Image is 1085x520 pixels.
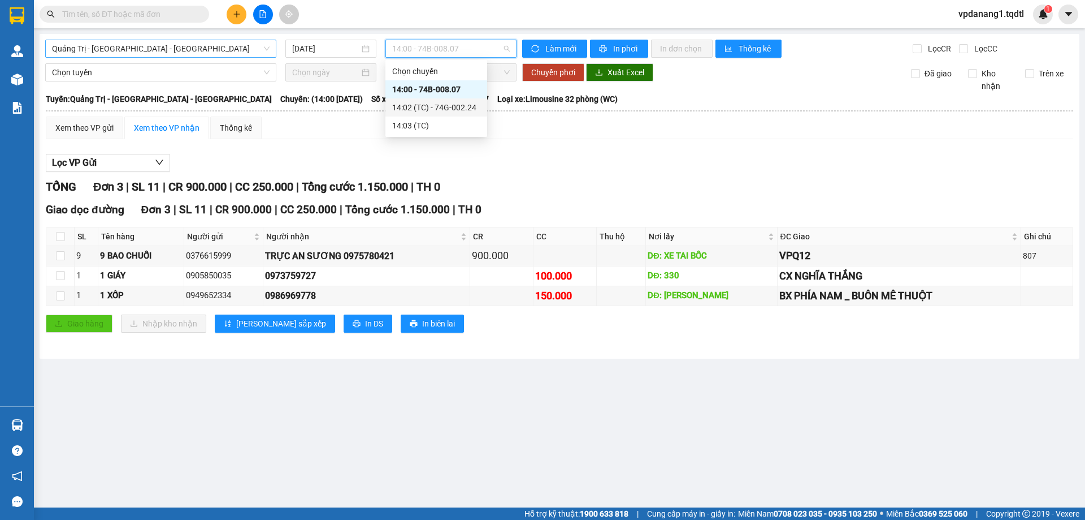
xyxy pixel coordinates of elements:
[599,45,609,54] span: printer
[302,180,408,194] span: Tổng cước 1.150.000
[1058,5,1078,24] button: caret-down
[648,269,775,283] div: DĐ: 330
[55,122,114,134] div: Xem theo VP gửi
[46,315,112,333] button: uploadGiao hàng
[100,289,182,303] div: 1 XỐP
[416,180,440,194] span: TH 0
[75,227,98,246] th: SL
[229,180,232,194] span: |
[1044,5,1052,13] sup: 1
[52,64,270,81] span: Chọn tuyến
[739,42,772,55] span: Thống kê
[597,227,646,246] th: Thu hộ
[392,101,480,114] div: 14:02 (TC) - 74G-002.24
[774,509,877,518] strong: 0708 023 035 - 0935 103 250
[76,269,96,283] div: 1
[649,230,766,243] span: Nơi lấy
[265,269,468,283] div: 0973759727
[470,227,533,246] th: CR
[651,40,713,58] button: In đơn chọn
[923,42,953,55] span: Lọc CR
[453,203,455,216] span: |
[607,66,644,79] span: Xuất Excel
[11,45,23,57] img: warehouse-icon
[531,45,541,54] span: sync
[1034,67,1068,80] span: Trên xe
[12,471,23,482] span: notification
[132,180,160,194] span: SL 11
[62,8,196,20] input: Tìm tên, số ĐT hoặc mã đơn
[371,93,435,105] span: Số xe: 74B-008.07
[52,156,97,170] span: Lọc VP Gửi
[977,67,1017,92] span: Kho nhận
[275,203,277,216] span: |
[186,250,261,263] div: 0376615999
[46,203,124,216] span: Giao dọc đường
[647,508,735,520] span: Cung cấp máy in - giấy in:
[1064,9,1074,19] span: caret-down
[886,508,967,520] span: Miền Bắc
[779,268,1019,284] div: CX NGHĨA THẮNG
[168,180,227,194] span: CR 900.000
[1021,227,1073,246] th: Ghi chú
[353,320,361,329] span: printer
[46,154,170,172] button: Lọc VP Gửi
[259,10,267,18] span: file-add
[340,203,342,216] span: |
[292,42,359,55] input: 11/08/2025
[296,180,299,194] span: |
[458,203,481,216] span: TH 0
[280,203,337,216] span: CC 250.000
[1023,250,1071,262] div: 807
[411,180,414,194] span: |
[279,5,299,24] button: aim
[236,317,326,330] span: [PERSON_NAME] sắp xếp
[134,122,199,134] div: Xem theo VP nhận
[179,203,207,216] span: SL 11
[12,496,23,507] span: message
[227,5,246,24] button: plus
[173,203,176,216] span: |
[410,320,418,329] span: printer
[210,203,212,216] span: |
[580,509,628,518] strong: 1900 633 818
[422,317,455,330] span: In biên lai
[98,227,184,246] th: Tên hàng
[535,268,594,284] div: 100.000
[46,94,272,104] b: Tuyến: Quảng Trị - [GEOGRAPHIC_DATA] - [GEOGRAPHIC_DATA]
[919,509,967,518] strong: 0369 525 060
[10,7,24,24] img: logo-vxr
[76,250,96,263] div: 9
[970,42,999,55] span: Lọc CC
[648,289,775,303] div: DĐ: [PERSON_NAME]
[613,42,639,55] span: In phơi
[155,158,164,167] span: down
[141,203,171,216] span: Đơn 3
[401,315,464,333] button: printerIn biên lai
[545,42,578,55] span: Làm mới
[590,40,648,58] button: printerIn phơi
[637,508,639,520] span: |
[472,248,531,264] div: 900.000
[724,45,734,54] span: bar-chart
[12,445,23,456] span: question-circle
[392,83,480,96] div: 14:00 - 74B-008.07
[215,315,335,333] button: sort-ascending[PERSON_NAME] sắp xếp
[47,10,55,18] span: search
[1046,5,1050,13] span: 1
[392,65,480,78] div: Chọn chuyến
[779,288,1019,304] div: BX PHÍA NAM _ BUÔN MÊ THUỘT
[522,40,587,58] button: syncLàm mới
[344,315,392,333] button: printerIn DS
[121,315,206,333] button: downloadNhập kho nhận
[215,203,272,216] span: CR 900.000
[365,317,383,330] span: In DS
[187,230,251,243] span: Người gửi
[949,7,1033,21] span: vpdanang1.tqdtl
[186,269,261,283] div: 0905850035
[524,508,628,520] span: Hỗ trợ kỹ thuật:
[224,320,232,329] span: sort-ascending
[880,512,883,516] span: ⚪️
[233,10,241,18] span: plus
[46,180,76,194] span: TỔNG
